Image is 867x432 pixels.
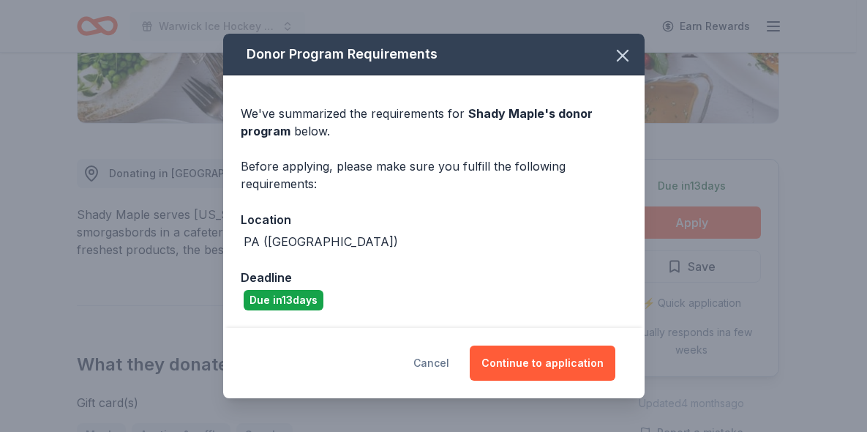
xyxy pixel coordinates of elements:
div: We've summarized the requirements for below. [241,105,627,140]
div: Location [241,210,627,229]
button: Cancel [413,346,449,381]
div: Deadline [241,268,627,287]
div: Before applying, please make sure you fulfill the following requirements: [241,157,627,193]
div: Donor Program Requirements [223,34,645,75]
button: Continue to application [470,346,615,381]
div: Due in 13 days [244,290,323,310]
div: PA ([GEOGRAPHIC_DATA]) [244,233,398,250]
